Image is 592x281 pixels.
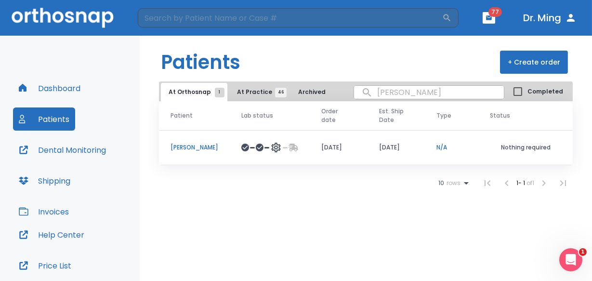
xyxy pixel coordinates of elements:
span: 10 [438,180,444,187]
span: Completed [527,87,563,96]
button: Patients [13,107,75,131]
span: Patient [171,111,193,120]
span: 1 [215,88,224,97]
button: Invoices [13,200,75,223]
iframe: Intercom live chat [559,248,582,271]
button: Shipping [13,169,76,192]
input: Search by Patient Name or Case # [138,8,442,27]
td: [DATE] [368,130,425,165]
img: Orthosnap [12,8,114,27]
span: Status [490,111,510,120]
span: 1 - 1 [516,179,526,187]
span: 1 [579,248,587,256]
p: [PERSON_NAME] [171,143,218,152]
p: Nothing required [490,143,561,152]
td: [DATE] [310,130,368,165]
span: Order date [321,107,349,124]
span: Archived [298,88,334,96]
input: search [354,83,504,102]
p: N/A [436,143,467,152]
span: Est. Ship Date [379,107,407,124]
button: + Create order [500,51,568,74]
button: Dental Monitoring [13,138,112,161]
h1: Patients [161,48,240,77]
span: Type [436,111,451,120]
span: At Practice [237,88,281,96]
span: At Orthosnap [169,88,220,96]
button: Help Center [13,223,90,246]
span: Lab status [241,111,273,120]
span: 77 [488,7,502,17]
span: of 1 [526,179,534,187]
span: rows [444,180,460,187]
button: Dashboard [13,77,86,100]
div: tabs [161,83,327,101]
button: Price List [13,254,77,277]
button: Dr. Ming [519,9,580,27]
span: 46 [275,88,287,97]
